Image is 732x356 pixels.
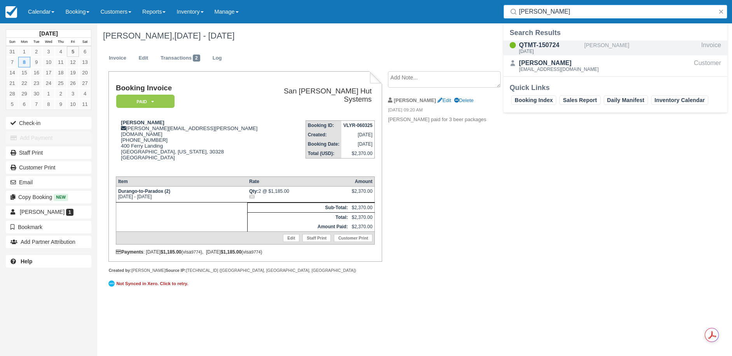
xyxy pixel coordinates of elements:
[511,95,556,105] a: Booking Index
[6,255,91,268] a: Help
[30,57,42,67] a: 9
[18,88,30,99] a: 29
[42,57,54,67] a: 10
[247,212,350,222] th: Total:
[306,149,341,159] th: Total (USD):
[283,234,299,242] a: Edit
[20,209,65,215] span: [PERSON_NAME]
[116,95,175,108] em: Paid
[42,78,54,88] a: 24
[67,67,79,78] a: 19
[116,249,143,255] strong: Payments
[249,189,259,194] strong: Qty
[18,99,30,109] a: 6
[5,6,17,18] img: checkfront-main-nav-mini-logo.png
[54,194,68,201] span: New
[6,236,91,248] button: Add Partner Attribution
[510,28,721,37] div: Search Results
[519,41,581,50] div: QTMT-150724
[18,38,30,46] th: Mon
[6,99,18,109] a: 5
[116,84,266,92] h1: Booking Invoice
[55,67,67,78] a: 18
[116,176,247,186] th: Item
[341,149,374,159] td: $2,370.00
[30,46,42,57] a: 2
[6,117,91,129] button: Check-in
[161,249,181,255] strong: $1,185.00
[352,189,372,200] div: $2,370.00
[18,67,30,78] a: 15
[694,58,721,73] div: Customer
[30,78,42,88] a: 23
[6,132,91,144] button: Add Payment
[116,120,266,170] div: [PERSON_NAME][EMAIL_ADDRESS][PERSON_NAME][DOMAIN_NAME] [PHONE_NUMBER] 400 Ferry Landing [GEOGRAPH...
[584,41,698,55] div: [PERSON_NAME]
[6,161,91,174] a: Customer Print
[251,250,260,254] small: 9774
[6,191,91,203] button: Copy Booking New
[394,97,436,103] strong: [PERSON_NAME]
[79,67,91,78] a: 20
[67,78,79,88] a: 26
[388,116,519,123] p: [PERSON_NAME] paid for 3 beer packages
[350,203,375,212] td: $2,370.00
[42,46,54,57] a: 3
[510,83,721,92] div: Quick Links
[6,221,91,233] button: Bookmark
[42,99,54,109] a: 8
[79,38,91,46] th: Sat
[6,88,18,99] a: 28
[103,31,640,41] h1: [PERSON_NAME],
[116,186,247,202] td: [DATE] - [DATE]
[306,130,341,139] th: Created:
[116,249,375,255] div: : [DATE] (visa ), [DATE] (visa )
[6,46,18,57] a: 31
[247,176,350,186] th: Rate
[67,88,79,99] a: 3
[66,209,73,216] span: 1
[247,222,350,232] th: Amount Paid:
[42,88,54,99] a: 1
[79,88,91,99] a: 4
[701,41,721,55] div: Invoice
[6,78,18,88] a: 21
[39,30,58,37] strong: [DATE]
[651,95,708,105] a: Inventory Calendar
[108,268,131,273] strong: Created by:
[221,249,241,255] strong: $1,185.00
[155,51,206,66] a: Transactions2
[108,268,382,273] div: [PERSON_NAME] [TECHNICAL_ID] ([GEOGRAPHIC_DATA], [GEOGRAPHIC_DATA], [GEOGRAPHIC_DATA])
[18,46,30,57] a: 1
[67,46,79,57] a: 5
[6,176,91,189] button: Email
[174,31,234,41] span: [DATE] - [DATE]
[334,234,372,242] a: Customer Print
[350,222,375,232] td: $2,370.00
[108,279,190,288] a: Not Synced in Xero. Click to retry.
[30,88,42,99] a: 30
[116,94,172,109] a: Paid
[103,51,132,66] a: Invoice
[6,57,18,67] a: 7
[207,51,228,66] a: Log
[191,250,201,254] small: 9774
[503,41,727,55] a: QTMT-150724[DATE][PERSON_NAME]Invoice
[437,97,451,103] a: Edit
[306,139,341,149] th: Booking Date:
[503,58,727,73] a: [PERSON_NAME][EMAIL_ADDRESS][DOMAIN_NAME]Customer
[350,176,375,186] th: Amount
[6,38,18,46] th: Sun
[55,57,67,67] a: 11
[341,139,374,149] td: [DATE]
[42,67,54,78] a: 17
[519,67,599,72] div: [EMAIL_ADDRESS][DOMAIN_NAME]
[121,120,164,125] strong: [PERSON_NAME]
[519,49,581,54] div: [DATE]
[30,99,42,109] a: 7
[454,97,473,103] a: Delete
[55,38,67,46] th: Thu
[30,67,42,78] a: 16
[79,78,91,88] a: 27
[247,186,350,202] td: 2 @ $1,185.00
